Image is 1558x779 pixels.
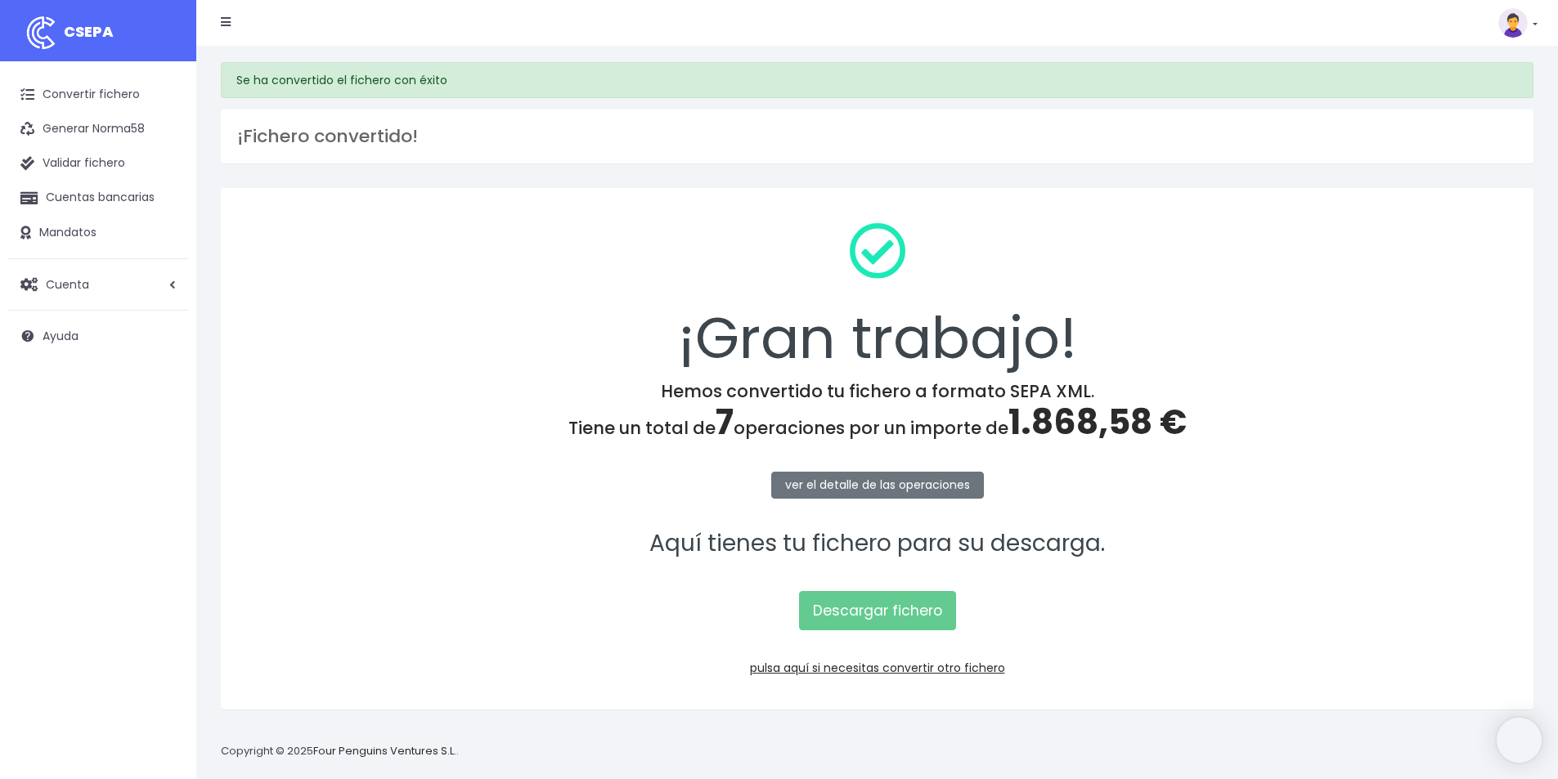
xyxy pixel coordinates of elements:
span: 7 [716,398,734,446]
span: CSEPA [64,21,114,42]
p: Aquí tienes tu fichero para su descarga. [242,526,1512,562]
span: Ayuda [43,328,79,344]
div: Se ha convertido el fichero con éxito [221,62,1533,98]
img: profile [1498,8,1528,38]
a: Validar fichero [8,146,188,181]
a: Ayuda [8,319,188,353]
h4: Hemos convertido tu fichero a formato SEPA XML. Tiene un total de operaciones por un importe de [242,381,1512,443]
a: pulsa aquí si necesitas convertir otro fichero [750,660,1005,676]
a: Generar Norma58 [8,112,188,146]
span: 1.868,58 € [1008,398,1187,446]
a: Four Penguins Ventures S.L. [313,743,456,759]
a: Convertir fichero [8,78,188,112]
span: Cuenta [46,275,89,292]
a: Descargar fichero [799,591,956,630]
div: ¡Gran trabajo! [242,209,1512,381]
img: logo [20,12,61,53]
a: Mandatos [8,216,188,250]
a: Cuenta [8,267,188,302]
p: Copyright © 2025 . [221,743,459,760]
a: ver el detalle de las operaciones [771,472,984,499]
a: Cuentas bancarias [8,181,188,215]
h3: ¡Fichero convertido! [237,126,1517,147]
